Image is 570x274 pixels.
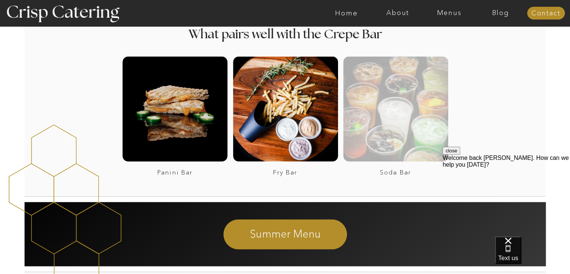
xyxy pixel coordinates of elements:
iframe: podium webchat widget prompt [443,147,570,246]
a: Blog [475,9,526,17]
a: Contact [527,10,565,17]
a: Menus [423,9,475,17]
iframe: podium webchat widget bubble [495,236,570,274]
h2: What pairs well with the Crepe Bar [146,28,425,43]
a: Fry Bar [234,169,336,176]
a: Soda Bar [345,169,447,176]
a: Panini Bar [124,169,226,176]
a: About [372,9,423,17]
a: Summer Menu [184,227,387,240]
a: Home [321,9,372,17]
